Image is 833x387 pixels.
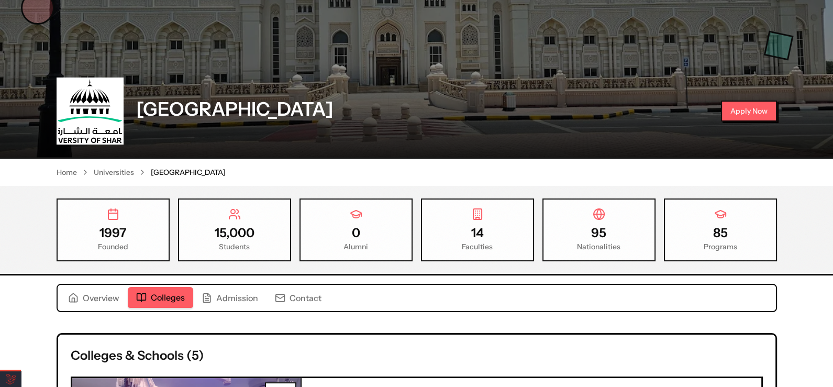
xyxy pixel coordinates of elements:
[83,292,119,304] span: Overview
[673,241,768,252] div: Programs
[66,241,160,252] div: Founded
[309,241,403,252] div: Alumni
[71,347,763,364] h2: Colleges & Schools ( 5 )
[309,225,403,241] div: 0
[94,167,134,178] a: Universities
[430,225,525,241] div: 14
[151,291,185,304] span: Colleges
[673,225,768,241] div: 85
[136,98,334,119] h1: [GEOGRAPHIC_DATA]
[721,101,777,121] button: Apply Now
[552,225,646,241] div: 95
[187,241,282,252] div: Students
[187,225,282,241] div: 15,000
[151,167,226,178] span: [GEOGRAPHIC_DATA]
[290,292,321,304] span: Contact
[57,167,77,178] a: Home
[58,79,122,143] img: University of Sharjah logo
[216,292,258,304] span: Admission
[66,225,160,241] div: 1997
[430,241,525,252] div: Faculties
[552,241,646,252] div: Nationalities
